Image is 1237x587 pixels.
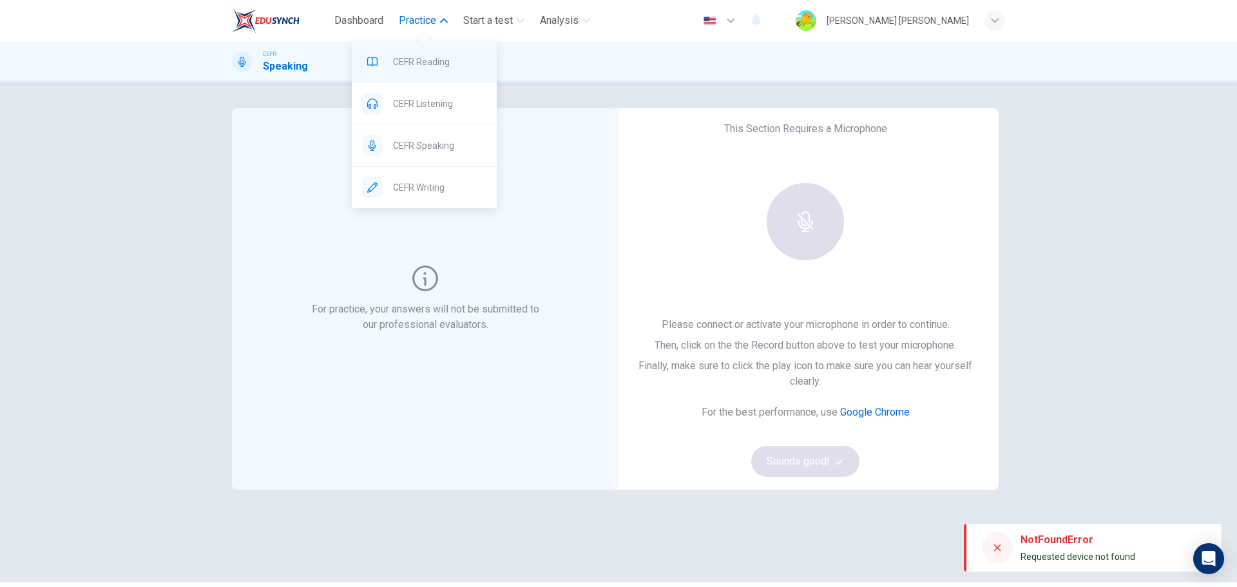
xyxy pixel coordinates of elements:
span: CEFR Writing [393,180,486,195]
span: CEFR Speaking [393,138,486,153]
button: Dashboard [329,9,388,32]
div: Open Intercom Messenger [1193,543,1224,574]
span: CEFR Reading [393,54,486,70]
p: Please connect or activate your microphone in order to continue. [633,317,978,332]
a: EduSynch logo [232,8,329,34]
img: Profile picture [796,10,816,31]
img: en [702,16,718,26]
img: EduSynch logo [232,8,300,34]
span: CEFR [263,50,276,59]
span: Start a test [463,13,513,28]
button: Analysis [535,9,595,32]
h6: This Section Requires a Microphone [724,121,887,137]
button: Practice [394,9,453,32]
p: Finally, make sure to click the play icon to make sure you can hear yourself clearly. [633,358,978,389]
p: Then, click on the the Record button above to test your microphone. [633,338,978,353]
span: Analysis [540,13,579,28]
a: Google Chrome [840,406,910,418]
h6: For the best performance, use [702,405,910,420]
div: CEFR Listening [352,83,497,124]
span: Dashboard [334,13,383,28]
span: Requested device not found [1021,552,1135,562]
div: CEFR Writing [352,167,497,208]
div: CEFR Speaking [352,125,497,166]
button: Start a test [458,9,530,32]
h6: For practice, your answers will not be submitted to our professional evaluators. [309,302,542,332]
div: [PERSON_NAME] [PERSON_NAME] [827,13,969,28]
div: NotFoundError [1021,532,1135,548]
span: CEFR Listening [393,96,486,111]
span: Practice [399,13,436,28]
div: CEFR Reading [352,41,497,82]
h1: Speaking [263,59,308,74]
